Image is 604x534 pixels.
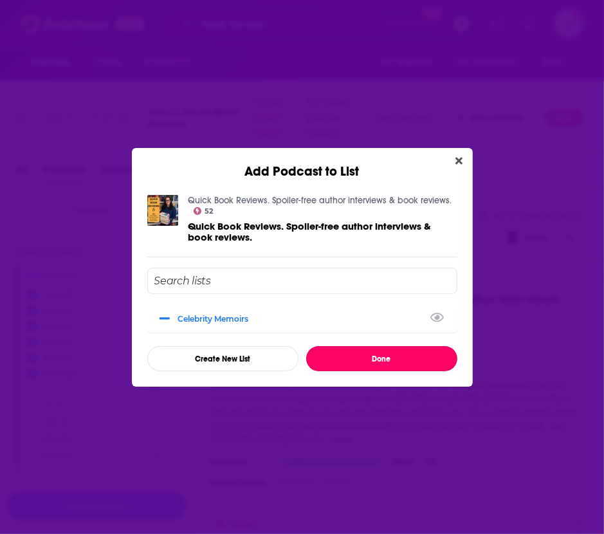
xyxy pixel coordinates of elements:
[147,268,457,294] input: Search lists
[249,321,257,322] button: View Link
[188,221,457,243] a: Quick Book Reviews. Spoiler-free author interviews & book reviews.
[147,346,298,371] button: Create New List
[178,314,257,324] div: Celebrity Memoirs
[147,268,457,371] div: Add Podcast To List
[450,153,468,169] button: Close
[147,195,178,226] img: Quick Book Reviews. Spoiler-free author interviews & book reviews.
[188,220,432,243] span: Quick Book Reviews. Spoiler-free author interviews & book reviews.
[306,346,457,371] button: Done
[147,304,457,333] div: Celebrity Memoirs
[205,208,213,214] span: 52
[188,195,452,206] a: Quick Book Reviews. Spoiler-free author interviews & book reviews.
[194,207,214,215] a: 52
[132,148,473,180] div: Add Podcast to List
